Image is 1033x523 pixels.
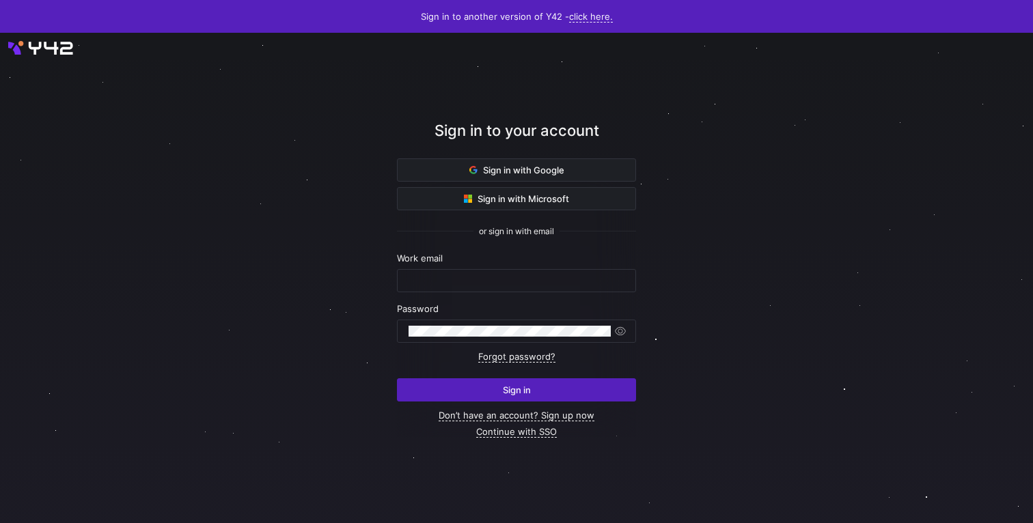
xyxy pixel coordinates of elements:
[503,384,531,395] span: Sign in
[397,378,636,401] button: Sign in
[464,193,569,204] span: Sign in with Microsoft
[397,119,636,158] div: Sign in to your account
[397,158,636,182] button: Sign in with Google
[469,165,564,175] span: Sign in with Google
[397,303,439,314] span: Password
[478,351,555,363] a: Forgot password?
[479,227,554,236] span: or sign in with email
[569,11,613,23] a: click here.
[397,253,443,264] span: Work email
[397,187,636,210] button: Sign in with Microsoft
[476,426,557,438] a: Continue with SSO
[439,410,594,421] a: Don’t have an account? Sign up now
